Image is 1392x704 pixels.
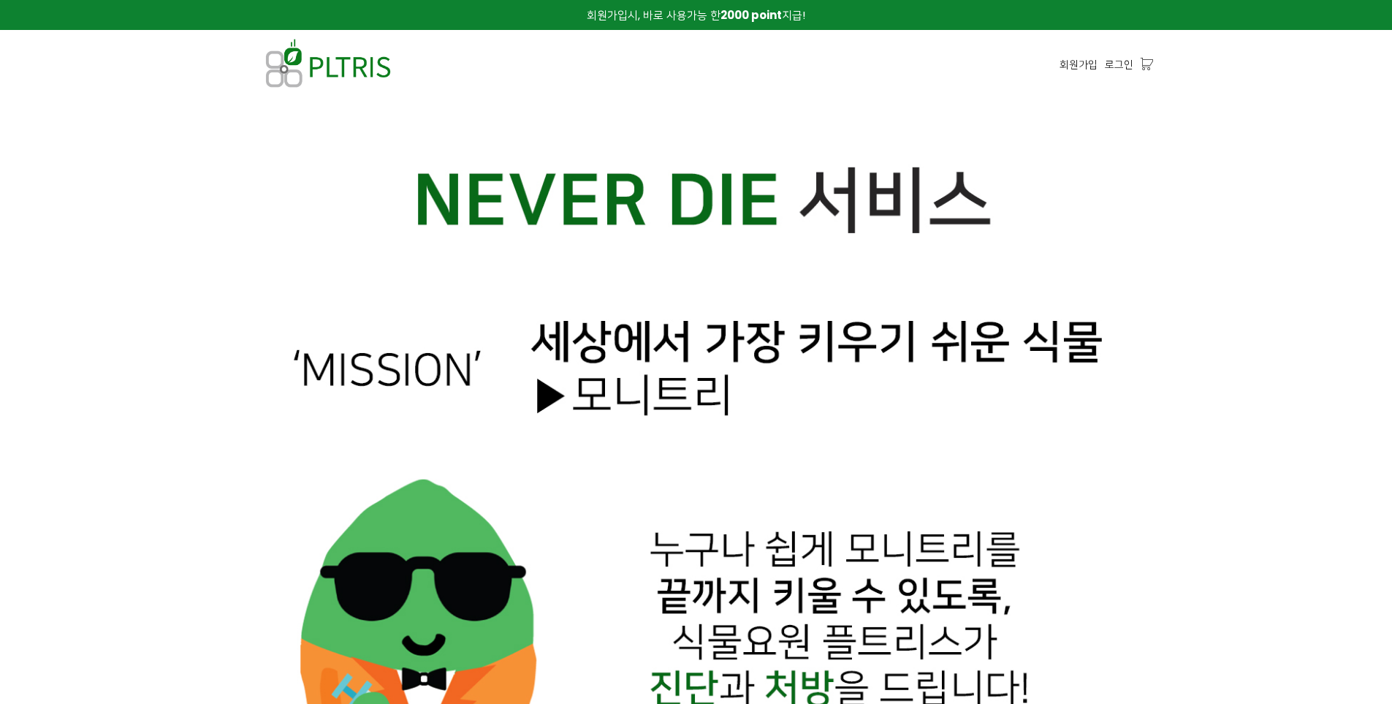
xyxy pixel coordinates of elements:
span: 회원가입시, 바로 사용가능 한 지급! [587,7,805,23]
a: 회원가입 [1060,56,1098,72]
a: 로그인 [1105,56,1133,72]
strong: 2000 point [720,7,782,23]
